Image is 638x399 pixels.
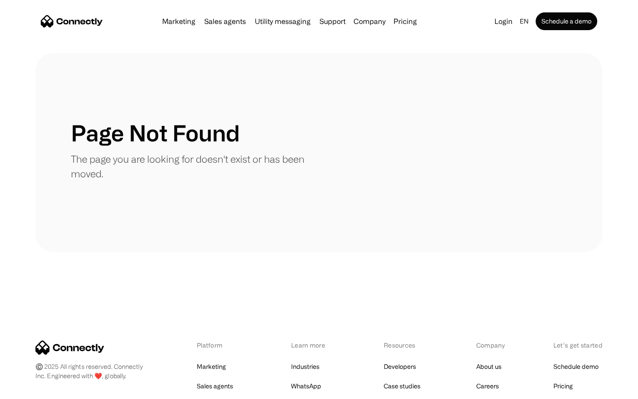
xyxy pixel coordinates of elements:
[476,380,499,392] a: Careers
[384,340,430,350] div: Resources
[159,18,199,25] a: Marketing
[291,380,321,392] a: WhatsApp
[197,380,233,392] a: Sales agents
[553,360,599,373] a: Schedule demo
[384,380,420,392] a: Case studies
[291,340,338,350] div: Learn more
[520,15,529,27] div: en
[197,340,245,350] div: Platform
[553,380,573,392] a: Pricing
[354,15,385,27] div: Company
[553,340,603,350] div: Let’s get started
[476,340,507,350] div: Company
[71,120,240,146] h1: Page Not Found
[384,360,416,373] a: Developers
[251,18,314,25] a: Utility messaging
[316,18,349,25] a: Support
[18,383,53,396] ul: Language list
[291,360,319,373] a: Industries
[476,360,502,373] a: About us
[390,18,420,25] a: Pricing
[536,12,597,30] a: Schedule a demo
[197,360,226,373] a: Marketing
[201,18,249,25] a: Sales agents
[71,152,319,181] p: The page you are looking for doesn't exist or has been moved.
[491,15,516,27] a: Login
[9,383,53,396] aside: Language selected: English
